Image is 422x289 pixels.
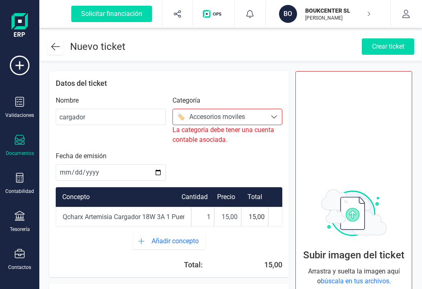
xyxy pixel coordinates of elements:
[261,259,282,271] div: 15,00
[10,226,30,233] div: Tesorería
[241,207,268,226] div: 15,00
[362,38,414,55] div: Crear ticket
[61,1,162,27] button: Solicitar financiación
[5,188,34,195] div: Contabilidad
[56,208,191,226] input: Añadir concepto...
[308,267,400,286] p: Arrastra y suelta la imagen aquí o
[172,96,200,105] p: Categoría
[184,259,203,271] div: Total:
[321,277,391,285] span: búscala en tus archivos.
[305,7,371,15] p: BOUKCENTER SL
[321,186,387,239] img: Bicolor.svg
[176,112,186,122] div: 🏷️
[70,41,125,52] span: Nuevo ticket
[8,264,31,271] div: Contactos
[6,150,34,157] div: Documentos
[5,112,34,119] div: Validaciones
[242,187,269,207] div: Total
[203,10,225,18] img: Logo de OPS
[192,187,214,207] div: Cantidad
[56,187,192,207] div: Concepto
[56,78,282,89] p: Datos del ticket
[56,151,107,161] p: Fecha de emisión
[152,236,202,246] span: Añadir concepto
[11,13,28,39] img: Logo Finanedi
[56,109,166,125] input: Introduce el nombre
[305,15,371,21] p: [PERSON_NAME]
[189,112,245,122] div: Accesorios moviles
[279,5,297,23] div: BO
[172,125,283,145] div: La categoría debe tener una cuenta contable asociada.
[198,1,229,27] button: Logo de OPS
[276,1,381,27] button: BOBOUKCENTER SL[PERSON_NAME]
[214,187,241,207] div: Precio
[71,6,152,22] div: Solicitar financiación
[56,96,79,105] p: Nombre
